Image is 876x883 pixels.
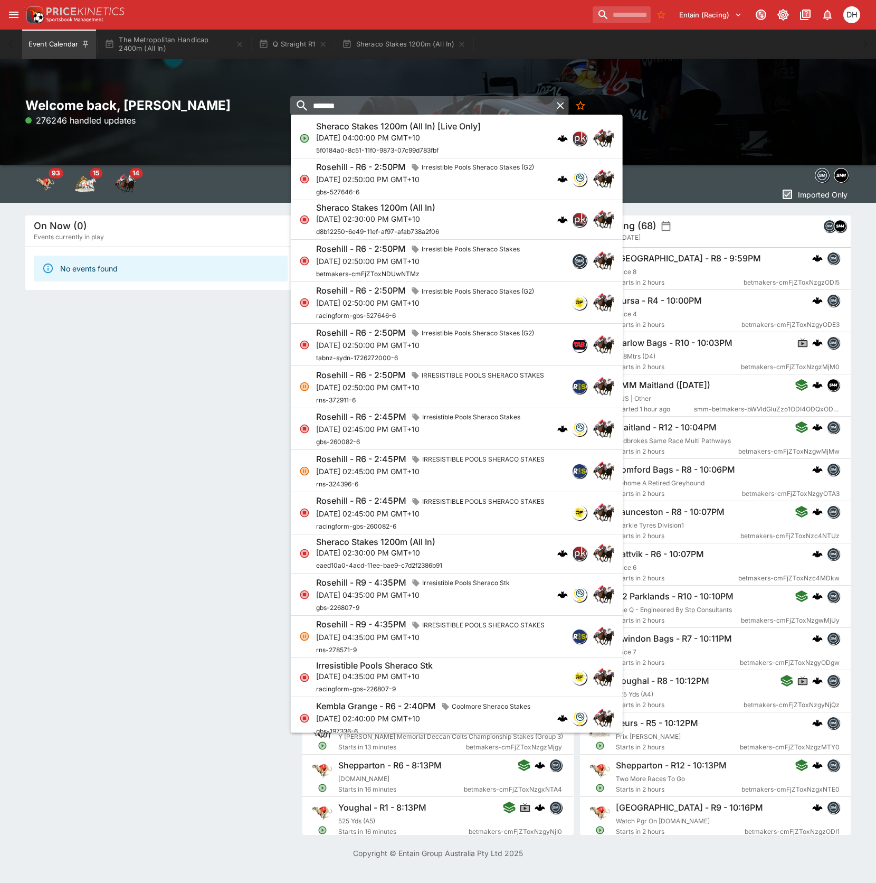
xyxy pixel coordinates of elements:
span: Rehome A Retired Greyhound [616,479,704,487]
svg: Closed [299,297,310,308]
div: betmakers [815,168,830,183]
img: betmakers.png [815,168,829,182]
span: rns-372911-6 [316,396,356,404]
div: cerberus [812,380,822,390]
h6: Kembla Grange - R6 - 2:40PM [316,701,436,712]
img: logo-cerberus.svg [812,464,822,475]
div: gbsdatafreeway [572,421,587,436]
img: logo-cerberus.svg [812,253,822,264]
span: Irresistible Pools Sheraco Stakes (G2) [417,163,538,173]
span: gbs-260082-6 [316,438,360,446]
h6: Feurs - R5 - 10:12PM [616,718,698,729]
img: horse_racing.png [593,210,614,231]
span: The Q - Engineered By Stp Consultants [616,606,732,614]
span: Irresistible Pools Sheraco Stakes (G2) [417,328,538,339]
div: cerberus [812,675,822,686]
span: racingform-gbs-260082-6 [316,522,396,530]
h6: Sheraco Stakes 1200m (All In) [Live Only] [316,121,481,132]
div: cerberus [557,424,568,434]
svg: Closed [299,549,310,559]
span: Started 1 hour ago [616,404,694,415]
input: search [593,6,651,23]
span: betmakers-cmFjZToxNzgzMjgy [466,742,562,753]
img: logo-cerberus.svg [557,713,568,724]
img: logo-cerberus.svg [812,506,822,517]
button: Notifications [818,5,837,24]
img: betmakers.png [827,252,839,264]
svg: Closed [299,340,310,350]
img: horse_racing.png [311,717,334,740]
svg: Closed [299,215,310,226]
div: Event type filters [813,165,851,186]
img: logo-cerberus.svg [812,337,822,348]
div: betmakers [826,294,839,307]
p: [DATE] 02:50:00 PM GMT+10 [316,340,538,351]
div: pricekinetics [572,547,587,561]
h6: Rosehill - R9 - 4:35PM [316,577,406,588]
img: harness_racing.png [588,717,612,740]
input: search [290,96,552,115]
h6: Bursa - R4 - 10:00PM [616,295,702,306]
span: betmakers-cmFjZToxNzgyODgw [739,657,839,668]
span: betmakers-cmFjZToxNzgyNjQz [743,700,839,710]
span: betmakers-cmFjZToxNzgzODI5 [743,277,839,288]
span: betmakers-cmFjZToxNzc4NTUz [740,531,839,541]
img: racingform.png [573,507,586,520]
div: gbsdatafreeway [572,711,587,726]
button: No Bookmarks [653,6,670,23]
div: cerberus [812,591,822,602]
h6: [GEOGRAPHIC_DATA] - R8 - 9:59PM [616,253,761,264]
img: gbs.png [573,172,586,186]
img: betmakers.png [827,421,839,433]
div: samemeetingmulti [834,168,849,183]
img: horse_racing.png [593,334,614,355]
span: gbs-226807-9 [316,604,359,612]
img: logo-cerberus.svg [557,549,568,559]
span: Irresistible Pools Sheraco Stakes [417,244,524,255]
img: tabnz.jpg [573,340,586,350]
svg: Suspended [299,466,310,476]
svg: Open [595,741,605,750]
div: betmakers [549,759,562,772]
span: IRRESISTIBLE POOLS SHERACO STAKES [417,370,548,381]
span: Irresistible Pools Sheraco Stk [418,578,514,588]
img: horse_racing.png [593,292,614,313]
div: cerberus [812,295,822,306]
p: Imported Only [798,189,848,200]
span: d8b12250-6e49-11ef-af97-afab738a2f06 [316,228,439,236]
img: horse_racing.png [593,377,614,398]
img: betmakers.png [827,633,839,644]
p: [DATE] 04:35:00 PM GMT+10 [316,671,433,682]
div: cerberus [557,215,568,226]
div: racingandsports [572,630,587,644]
p: [DATE] 04:35:00 PM GMT+10 [316,632,549,643]
span: Starts in 2 hours [616,446,738,457]
div: samemeetingmulti [834,220,846,232]
span: smm-betmakers-bWVldGluZzo1ODI4ODQxODQ2NzkyNTI4OTI [694,404,839,415]
p: [DATE] 04:35:00 PM GMT+10 [316,589,514,600]
span: betmakers-cmFjZToxNzgzMjM0 [740,362,839,372]
svg: Open [299,133,310,144]
span: Race 7 [616,648,636,656]
div: No events found [60,259,118,278]
img: gbs.png [573,422,586,436]
span: IRRESISTIBLE POOLS SHERACO STAKES [418,620,549,631]
div: betmakers [826,505,839,518]
span: Starts in 2 hours [616,320,741,330]
h6: Swindon Bags - R7 - 10:11PM [616,633,732,644]
span: betmakers-cmFjZToxNzgxNTA4 [464,784,562,795]
div: cerberus [812,549,822,559]
span: 238Mtrs (D4) [616,352,655,360]
h2: Welcome back, [PERSON_NAME] [25,97,296,114]
div: racingandsports [572,464,587,478]
span: 14 [129,168,142,179]
button: settings [661,221,671,231]
span: rns-324396-6 [316,480,358,488]
div: pricekinetics [572,213,587,228]
img: samemeetingmulti.png [827,379,839,391]
div: racingform [572,295,587,310]
span: eaed10a0-4acd-11ee-bae9-c7d2f2386b91 [316,562,442,570]
h6: Launceston - R8 - 10:07PM [616,506,725,518]
img: logo-cerberus.svg [535,802,545,813]
span: 93 [49,168,63,179]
